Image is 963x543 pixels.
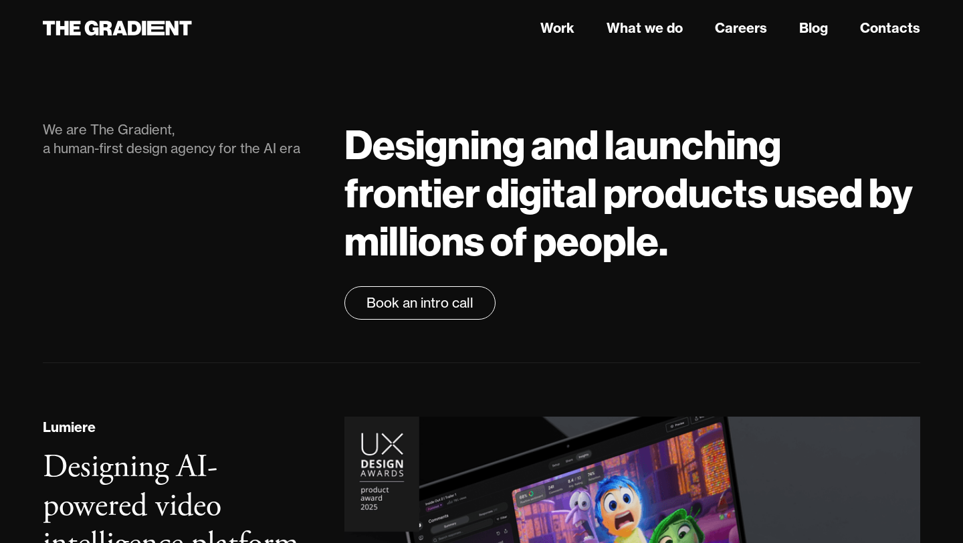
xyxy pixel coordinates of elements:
a: Blog [799,18,828,38]
a: Contacts [860,18,920,38]
a: Book an intro call [344,286,496,320]
h1: Designing and launching frontier digital products used by millions of people. [344,120,920,265]
a: Careers [715,18,767,38]
div: Lumiere [43,417,96,437]
a: What we do [607,18,683,38]
a: Work [540,18,574,38]
div: We are The Gradient, a human-first design agency for the AI era [43,120,318,158]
